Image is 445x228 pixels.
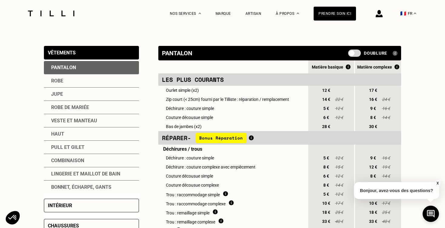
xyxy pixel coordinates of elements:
span: 19 € [381,165,391,169]
td: Couture décousue complexe [158,181,307,190]
div: Bonnet, écharpe, gants [44,181,139,194]
div: Pantalon [162,50,192,57]
span: 40 € [381,219,391,224]
img: Menu déroulant à propos [297,13,299,14]
td: Couture décousue simple [158,172,307,181]
span: 18 € [368,210,378,215]
img: Qu'est ce que le Bonus Réparation ? [394,64,399,69]
span: 6 € [321,174,331,178]
img: Qu'est ce que le Bonus Réparation ? [249,135,254,140]
img: Menu déroulant [199,13,201,14]
td: Trou : raccommodage simple [158,190,307,199]
img: Logo du service de couturière Tilli [26,11,77,16]
div: Matière complexe [355,64,401,69]
a: Marque [216,11,231,16]
td: Trou : raccommodage complexe [158,199,307,208]
span: 🇫🇷 [400,11,406,16]
span: 14 € [335,183,344,188]
span: 25 € [335,210,344,215]
div: Lingerie et maillot de bain [44,167,139,181]
div: Haut [44,127,139,141]
div: Réparer - [162,133,304,143]
span: 5 € [321,156,331,160]
div: Pull et gilet [44,141,139,154]
span: 14 € [381,115,391,120]
span: 8 € [321,183,331,188]
td: Déchirure : couture simple [158,153,307,162]
span: 5 € [321,106,331,111]
span: 16 € [381,156,391,160]
span: Bonus Réparation [196,133,246,143]
span: 5 € [321,192,331,197]
span: 8 € [368,174,378,178]
span: 12 € [335,115,344,120]
span: 22 € [335,97,344,102]
img: Qu'est ce que le Bonus Réparation ? [346,64,351,69]
div: Vêtements [48,50,76,56]
img: Qu'est ce que le remaillage ? [219,218,223,223]
span: 16 € [368,97,378,102]
div: Combinaison [44,154,139,167]
div: Robe de mariée [44,101,139,114]
span: 9 € [368,106,378,111]
td: Trou : remaillage simple [158,208,307,217]
span: 12 € [335,192,344,197]
td: Les plus courants [158,73,307,86]
span: 17 € [368,88,378,93]
div: Jupe [44,88,139,101]
span: 12 € [368,165,378,169]
td: Ourlet simple (x2) [158,86,307,95]
td: Déchirure : couture simple [158,104,307,113]
span: 24 € [381,97,391,102]
td: Déchirures / trous [158,145,307,153]
span: 9 € [368,156,378,160]
span: 12 € [335,156,344,160]
img: menu déroulant [414,13,416,14]
span: 18 € [321,210,331,215]
div: Matière basique [308,64,354,69]
p: Bonjour, avez-vous des questions? [354,182,439,199]
span: 12 € [335,174,344,178]
span: 8 € [321,165,331,169]
a: Prendre soin ici [314,7,356,21]
span: 30 € [368,124,378,129]
td: Couture décousue simple [158,113,307,122]
img: icône connexion [376,10,383,17]
span: 6 € [321,115,331,120]
span: 40 € [335,219,344,224]
span: 33 € [368,219,378,224]
span: 25 € [381,210,391,215]
span: Doublure [364,51,387,56]
div: Robe [44,74,139,88]
div: Intérieur [48,203,72,208]
span: 17 € [335,201,344,206]
span: 15 € [335,165,344,169]
img: Qu'est ce que le raccommodage ? [223,191,228,196]
td: Zip court (< 25cm) fourni par le Tilliste : réparation / remplacement [158,95,307,104]
img: Qu'est ce que le remaillage ? [213,209,218,214]
div: Pantalon [44,61,139,74]
img: Qu'est ce qu'une doublure ? [393,51,397,56]
button: X [434,180,440,187]
img: Qu'est ce que le raccommodage ? [229,200,234,205]
span: 10 € [321,201,331,206]
td: Trou : remaillage complexe [158,217,307,226]
span: 14 € [381,174,391,178]
td: Déchirure : couture complexe avec empiècement [158,162,307,172]
a: Artisan [246,11,262,16]
span: 12 € [321,88,331,93]
div: Veste et manteau [44,114,139,127]
span: 14 € [321,97,331,102]
td: Bas de jambes (x2) [158,122,307,131]
span: 28 € [321,124,331,129]
span: 16 € [381,106,391,111]
span: 12 € [335,106,344,111]
span: 8 € [368,115,378,120]
span: 33 € [321,219,331,224]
